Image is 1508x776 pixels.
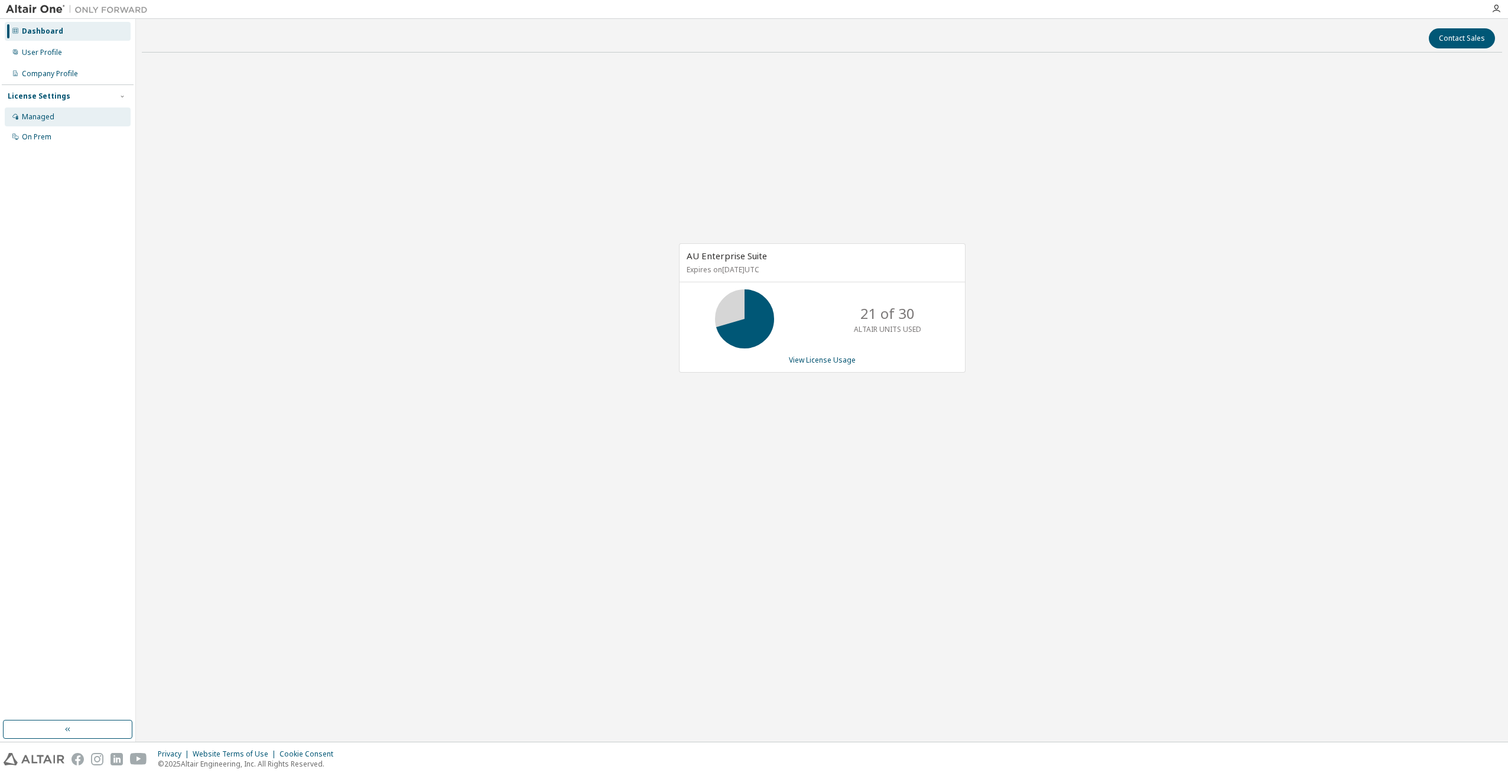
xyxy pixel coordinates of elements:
[22,132,51,142] div: On Prem
[854,324,921,334] p: ALTAIR UNITS USED
[4,753,64,765] img: altair_logo.svg
[130,753,147,765] img: youtube.svg
[110,753,123,765] img: linkedin.svg
[687,250,767,262] span: AU Enterprise Suite
[860,304,915,324] p: 21 of 30
[789,355,856,365] a: View License Usage
[158,759,340,769] p: © 2025 Altair Engineering, Inc. All Rights Reserved.
[193,749,279,759] div: Website Terms of Use
[22,69,78,79] div: Company Profile
[1429,28,1495,48] button: Contact Sales
[22,112,54,122] div: Managed
[6,4,154,15] img: Altair One
[22,48,62,57] div: User Profile
[8,92,70,101] div: License Settings
[22,27,63,36] div: Dashboard
[279,749,340,759] div: Cookie Consent
[687,265,955,275] p: Expires on [DATE] UTC
[158,749,193,759] div: Privacy
[71,753,84,765] img: facebook.svg
[91,753,103,765] img: instagram.svg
